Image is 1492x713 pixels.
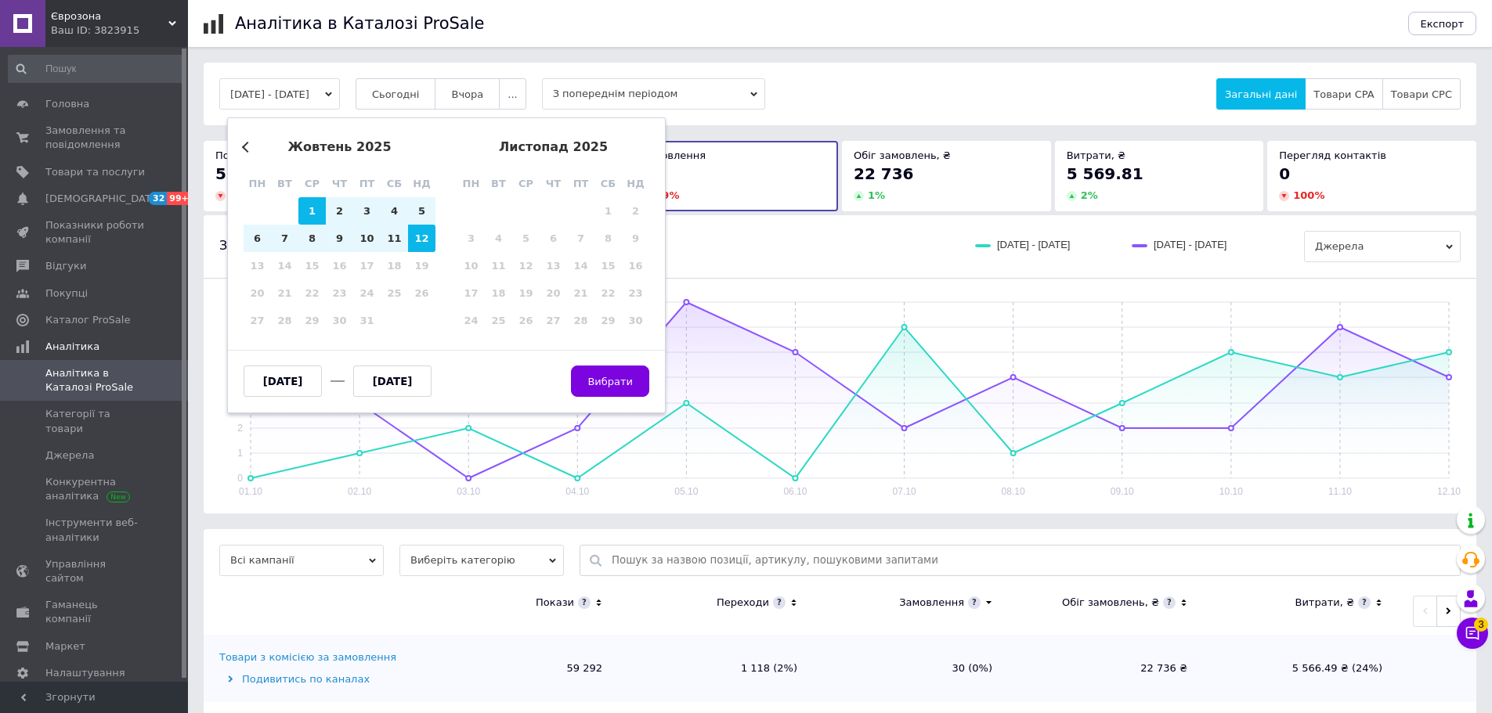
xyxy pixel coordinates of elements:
[215,149,254,161] span: Покази
[618,635,813,702] td: 1 118 (2%)
[485,170,512,197] div: вт
[408,279,435,307] div: Not available неділя, 26-е жовтня 2025 р.
[540,252,567,279] div: Not available четвер, 13-е листопада 2025 р.
[542,78,765,110] span: З попереднім періодом
[1408,12,1477,35] button: Експорт
[381,225,408,252] div: Choose субота, 11-е жовтня 2025 р.
[237,423,243,434] text: 2
[1067,149,1126,161] span: Витрати, ₴
[381,170,408,197] div: сб
[271,279,298,307] div: Not available вівторок, 21-е жовтня 2025 р.
[540,279,567,307] div: Not available четвер, 20-е листопада 2025 р.
[1391,88,1452,100] span: Товари CPC
[485,252,512,279] div: Not available вівторок, 11-е листопада 2025 р.
[571,366,649,397] button: Вибрати
[215,164,276,183] span: 59 419
[485,225,512,252] div: Not available вівторок, 4-е листопада 2025 р.
[457,279,485,307] div: Not available понеділок, 17-е листопада 2025 р.
[622,279,649,307] div: Not available неділя, 23-є листопада 2025 р.
[451,88,483,100] span: Вчора
[326,307,353,334] div: Not available четвер, 30-е жовтня 2025 р.
[45,516,145,544] span: Інструменти веб-аналітики
[1421,18,1465,30] span: Експорт
[565,486,589,497] text: 04.10
[457,197,649,334] div: month 2025-11
[242,142,253,153] button: Previous Month
[1437,486,1461,497] text: 12.10
[508,88,517,100] span: ...
[372,88,420,100] span: Сьогодні
[717,596,769,610] div: Переходи
[457,225,485,252] div: Not available понеділок, 3-є листопада 2025 р.
[540,170,567,197] div: чт
[244,225,271,252] div: Choose понеділок, 6-е жовтня 2025 р.
[353,279,381,307] div: Not available п’ятниця, 24-е жовтня 2025 р.
[298,307,326,334] div: Not available середа, 29-е жовтня 2025 р.
[435,78,500,110] button: Вчора
[408,225,435,252] div: Choose неділя, 12-е жовтня 2025 р.
[622,170,649,197] div: нд
[244,252,271,279] div: Not available понеділок, 13-е жовтня 2025 р.
[1313,88,1374,100] span: Товари CPA
[244,279,271,307] div: Not available понеділок, 20-е жовтня 2025 р.
[457,486,480,497] text: 03.10
[45,340,99,354] span: Аналітика
[298,225,326,252] div: Choose середа, 8-е жовтня 2025 р.
[408,252,435,279] div: Not available неділя, 19-е жовтня 2025 р.
[326,197,353,225] div: Choose четвер, 2-е жовтня 2025 р.
[45,313,130,327] span: Каталог ProSale
[219,672,419,686] div: Подивитись по каналах
[1111,486,1134,497] text: 09.10
[353,225,381,252] div: Choose п’ятниця, 10-е жовтня 2025 р.
[45,366,145,394] span: Аналітика в Каталозі ProSale
[485,279,512,307] div: Not available вівторок, 18-е листопада 2025 р.
[45,124,145,152] span: Замовлення та повідомлення
[512,170,540,197] div: ср
[499,78,526,110] button: ...
[167,192,193,205] span: 99+
[457,252,485,279] div: Not available понеділок, 10-е листопада 2025 р.
[353,197,381,225] div: Choose п’ятниця, 3-є жовтня 2025 р.
[45,666,125,680] span: Налаштування
[298,170,326,197] div: ср
[622,307,649,334] div: Not available неділя, 30-е листопада 2025 р.
[567,170,594,197] div: пт
[512,225,540,252] div: Not available середа, 5-е листопада 2025 р.
[1081,189,1098,201] span: 2 %
[353,252,381,279] div: Not available п’ятниця, 17-е жовтня 2025 р.
[244,170,271,197] div: пн
[271,170,298,197] div: вт
[45,218,145,247] span: Показники роботи компанії
[353,307,381,334] div: Not available п’ятниця, 31-е жовтня 2025 р.
[219,650,396,664] div: Товари з комісією за замовлення
[271,307,298,334] div: Not available вівторок, 28-е жовтня 2025 р.
[457,307,485,334] div: Not available понеділок, 24-е листопада 2025 р.
[45,97,89,111] span: Головна
[854,149,951,161] span: Обіг замовлень, ₴
[45,448,94,463] span: Джерела
[45,557,145,585] span: Управління сайтом
[868,189,885,201] span: 1 %
[1067,164,1143,183] span: 5 569.81
[485,307,512,334] div: Not available вівторок, 25-е листопада 2025 р.
[1002,486,1025,497] text: 08.10
[1279,149,1386,161] span: Перегляд контактів
[457,140,649,154] div: листопад 2025
[381,252,408,279] div: Not available субота, 18-е жовтня 2025 р.
[1382,78,1461,110] button: Товари CPC
[45,192,161,206] span: [DEMOGRAPHIC_DATA]
[244,197,435,334] div: month 2025-10
[45,259,86,273] span: Відгуки
[536,596,574,610] div: Покази
[51,23,188,38] div: Ваш ID: 3823915
[567,307,594,334] div: Not available п’ятниця, 28-е листопада 2025 р.
[244,140,435,154] div: жовтень 2025
[1293,189,1324,201] span: 100 %
[783,486,807,497] text: 06.10
[1279,164,1290,183] span: 0
[237,448,243,459] text: 1
[271,225,298,252] div: Choose вівторок, 7-е жовтня 2025 р.
[567,225,594,252] div: Not available п’ятниця, 7-е листопада 2025 р.
[326,225,353,252] div: Choose четвер, 9-е жовтня 2025 р.
[1457,618,1488,649] button: Чат з покупцем3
